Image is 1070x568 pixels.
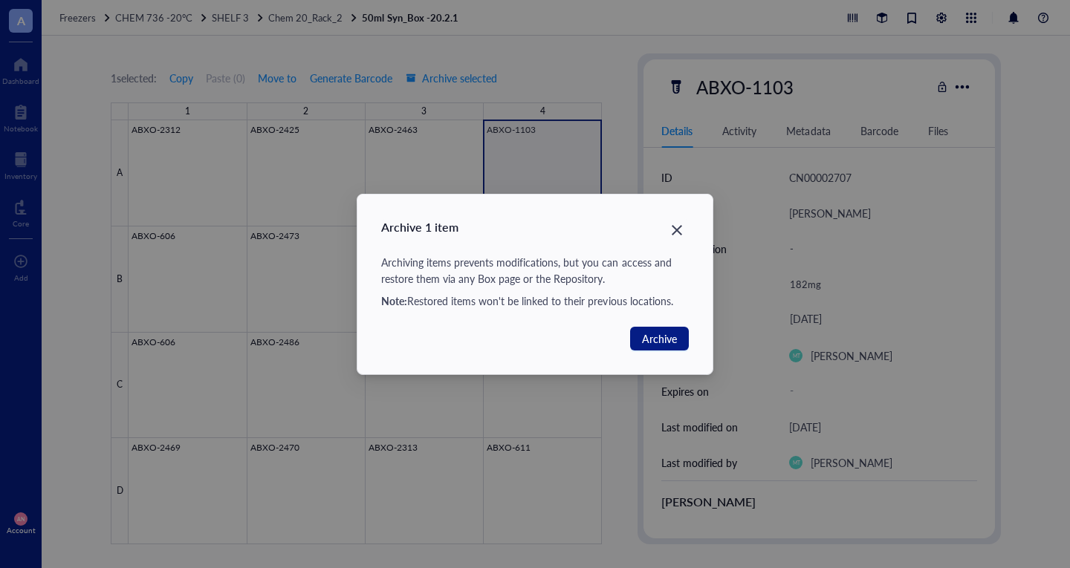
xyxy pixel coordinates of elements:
div: Restored items won't be linked to their previous locations. [381,293,689,309]
button: Close [665,218,689,242]
div: Archive 1 item [381,218,689,236]
div: Archiving items prevents modifications, but you can access and restore them via any Box page or t... [381,254,689,287]
strong: Note: [381,293,407,308]
span: Close [665,221,689,239]
span: Archive [642,330,677,347]
button: Archive [630,327,689,350]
